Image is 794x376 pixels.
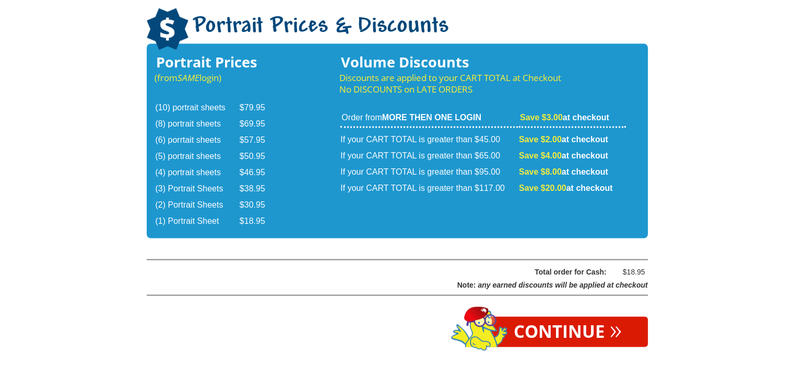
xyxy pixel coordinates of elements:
span: any earned discounts will be applied at checkout [478,280,647,289]
td: $57.95 [240,133,278,148]
span: » [610,323,622,334]
td: (2) Portrait Sheets [156,198,239,213]
td: If your CART TOTAL is greater than $45.00 [340,129,518,147]
td: (1) Portrait Sheet [156,214,239,229]
td: If your CART TOTAL is greater than $65.00 [340,149,518,164]
strong: at checkout [519,184,613,192]
td: $46.95 [240,165,278,180]
strong: MORE THEN ONE LOGIN [382,113,481,122]
h3: Portrait Prices [155,56,279,68]
td: $38.95 [240,181,278,197]
td: $18.95 [240,214,278,229]
td: $50.95 [240,149,278,164]
span: Save $4.00 [519,151,562,160]
td: If your CART TOTAL is greater than $95.00 [340,165,518,180]
p: Discounts are applied to your CART TOTAL at Checkout No DISCOUNTS on LATE ORDERS [339,72,626,95]
span: Note: [457,280,476,289]
em: SAME [177,72,199,84]
strong: at checkout [519,151,608,160]
td: Order from [340,112,518,128]
p: (from login) [155,72,279,84]
div: Total order for Cash: [173,265,607,278]
span: Save $2.00 [519,135,562,144]
td: $69.95 [240,117,278,132]
td: (10) portrait sheets [156,100,239,116]
span: Save $20.00 [519,184,566,192]
td: (5) portrait sheets [156,149,239,164]
div: $18.95 [614,265,645,278]
strong: at checkout [520,113,609,122]
span: Save $3.00 [520,113,563,122]
h3: Volume Discounts [339,56,626,68]
td: (4) portrait sheets [156,165,239,180]
h1: Portrait Prices & Discounts [147,8,648,51]
td: (6) porrtait sheets [156,133,239,148]
td: If your CART TOTAL is greater than $117.00 [340,181,518,196]
td: (3) Portrait Sheets [156,181,239,197]
td: $30.95 [240,198,278,213]
strong: at checkout [519,135,608,144]
td: $79.95 [240,100,278,116]
a: Continue» [488,316,648,347]
span: Save $8.00 [519,167,562,176]
td: (8) portrait sheets [156,117,239,132]
strong: at checkout [519,167,608,176]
